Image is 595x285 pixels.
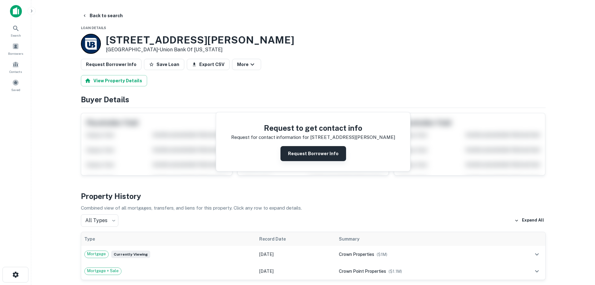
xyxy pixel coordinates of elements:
[256,232,336,246] th: Record Date
[231,134,309,141] p: Request for contact information for
[11,33,21,38] span: Search
[310,134,395,141] p: [STREET_ADDRESS][PERSON_NAME]
[85,251,108,257] span: Mortgage
[389,269,402,274] span: ($ 1.1M )
[106,34,294,46] h3: [STREET_ADDRESS][PERSON_NAME]
[81,214,118,227] div: All Types
[11,87,20,92] span: Saved
[81,204,546,212] p: Combined view of all mortgages, transfers, and liens for this property. Click any row to expand d...
[80,10,125,21] button: Back to search
[85,268,121,274] span: Mortgage + Sale
[2,22,29,39] a: Search
[256,246,336,263] td: [DATE]
[377,252,387,257] span: ($ 1M )
[81,232,256,246] th: Type
[81,94,546,105] h4: Buyer Details
[232,59,261,70] button: More
[256,263,336,280] td: [DATE]
[160,47,223,53] a: Union Bank Of [US_STATE]
[111,251,150,258] span: Currently viewing
[2,59,29,75] a: Contacts
[336,232,504,246] th: Summary
[532,249,542,260] button: expand row
[2,77,29,94] a: Saved
[9,69,22,74] span: Contacts
[564,235,595,265] iframe: Chat Widget
[231,122,395,134] h4: Request to get contact info
[339,269,386,274] span: crown point properties
[10,5,22,18] img: capitalize-icon.png
[81,75,147,86] button: View Property Details
[513,216,546,225] button: Expand All
[144,59,184,70] button: Save Loan
[81,59,141,70] button: Request Borrower Info
[2,40,29,57] a: Borrowers
[532,266,542,277] button: expand row
[81,26,106,30] span: Loan Details
[187,59,230,70] button: Export CSV
[280,146,346,161] button: Request Borrower Info
[81,191,546,202] h4: Property History
[8,51,23,56] span: Borrowers
[339,252,374,257] span: crown properties
[106,46,294,53] p: [GEOGRAPHIC_DATA] •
